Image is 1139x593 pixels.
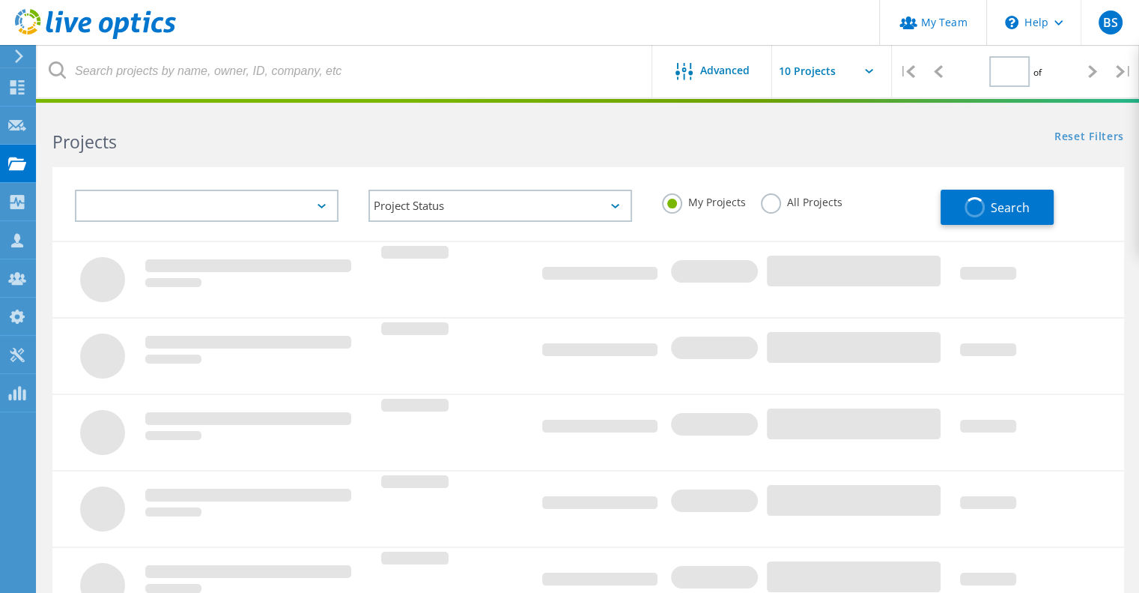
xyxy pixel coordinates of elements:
[991,199,1030,216] span: Search
[761,193,842,208] label: All Projects
[1005,16,1018,29] svg: \n
[37,45,653,97] input: Search projects by name, owner, ID, company, etc
[662,193,746,208] label: My Projects
[941,190,1054,225] button: Search
[1033,66,1042,79] span: of
[700,65,750,76] span: Advanced
[892,45,923,98] div: |
[368,190,632,222] div: Project Status
[1054,131,1124,144] a: Reset Filters
[1108,45,1139,98] div: |
[15,31,176,42] a: Live Optics Dashboard
[1102,16,1117,28] span: BS
[52,130,117,154] b: Projects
